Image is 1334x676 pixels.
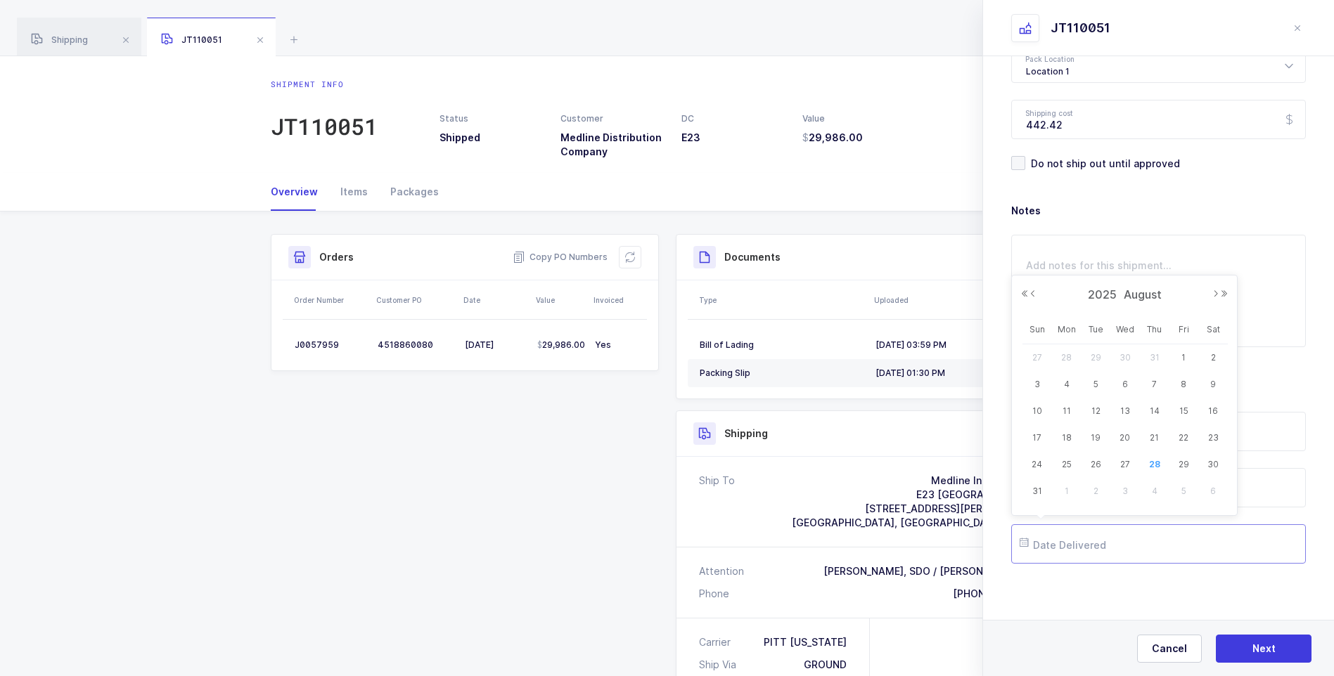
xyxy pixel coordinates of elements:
div: [DATE] 03:59 PM [876,339,1040,351]
th: Wed [1110,316,1140,344]
span: 29 [1087,349,1104,366]
div: Type [699,294,866,306]
span: 2 [1205,349,1221,366]
button: close drawer [1289,20,1306,37]
span: 7 [1146,376,1163,393]
h3: Orders [319,250,354,264]
h3: Documents [724,250,781,264]
span: 31 [1029,483,1046,500]
div: Carrier [699,635,736,649]
button: Previous Year [1020,290,1029,298]
div: [DATE] 01:30 PM [876,368,1040,379]
div: Status [440,112,544,125]
span: [GEOGRAPHIC_DATA], [GEOGRAPHIC_DATA], 53704 [792,516,1040,528]
div: Bill of Lading [700,339,864,351]
span: 27 [1029,349,1046,366]
span: Yes [595,339,611,350]
div: DC [681,112,785,125]
span: 31 [1146,349,1163,366]
div: Overview [271,173,329,211]
span: 13 [1117,403,1134,420]
span: 1 [1175,349,1192,366]
span: 29,986.00 [802,131,863,145]
span: 29 [1175,456,1192,473]
div: Customer PO [376,294,455,306]
div: JT110051 [1051,20,1110,37]
div: Uploaded [874,294,1048,306]
div: PITT [US_STATE] [764,635,847,649]
span: 4 [1146,483,1163,500]
div: Attention [699,564,744,578]
span: 16 [1205,403,1221,420]
span: 17 [1029,429,1046,446]
span: 28 [1146,456,1163,473]
span: Next [1252,642,1276,656]
div: GROUND [804,658,847,672]
div: Items [329,173,379,211]
span: Do not ship out until approved [1025,157,1180,170]
div: Value [536,294,585,306]
span: 30 [1117,349,1134,366]
h3: Shipped [440,131,544,145]
span: 15 [1175,403,1192,420]
span: 2 [1087,483,1104,500]
span: 5 [1175,483,1192,500]
span: August [1120,287,1165,301]
div: [PHONE_NUMBER] [953,587,1040,601]
div: Ship Via [699,658,742,672]
div: Phone [699,587,729,601]
span: 28 [1058,349,1075,366]
span: 22 [1175,429,1192,446]
span: 3 [1117,483,1134,500]
span: 27 [1117,456,1134,473]
span: 6 [1205,483,1221,500]
button: Previous Month [1029,290,1037,298]
input: Shipping cost [1011,100,1306,139]
span: 29,986.00 [537,339,585,351]
button: Next [1216,635,1311,663]
span: 30 [1205,456,1221,473]
span: 9 [1205,376,1221,393]
div: Shipment info [271,79,378,90]
div: Packages [379,173,439,211]
div: [STREET_ADDRESS][PERSON_NAME] [792,502,1040,516]
button: Copy PO Numbers [513,250,608,264]
span: 1 [1058,483,1075,500]
button: Next Month [1212,290,1220,298]
span: 11 [1058,403,1075,420]
div: Date [463,294,527,306]
div: J0057959 [295,339,366,351]
div: Value [802,112,906,125]
div: Order Number [294,294,368,306]
h3: Medline Distribution Company [560,131,665,159]
th: Fri [1169,316,1199,344]
div: Invoiced [594,294,643,306]
button: Cancel [1137,635,1202,663]
h3: E23 [681,131,785,145]
button: Next Year [1220,290,1229,298]
div: Packing Slip [700,368,864,379]
span: 20 [1117,429,1134,446]
th: Sun [1022,316,1052,344]
span: 2025 [1084,287,1120,301]
span: JT110051 [161,34,222,45]
div: E23 [GEOGRAPHIC_DATA] [792,488,1040,502]
span: 12 [1087,403,1104,420]
div: Medline Industries, LP [792,474,1040,488]
th: Tue [1081,316,1110,344]
div: Customer [560,112,665,125]
span: 6 [1117,376,1134,393]
span: Shipping [31,34,88,45]
h3: Shipping [724,427,768,441]
span: 23 [1205,429,1221,446]
th: Sat [1198,316,1228,344]
span: 26 [1087,456,1104,473]
div: [DATE] [465,339,526,351]
span: 21 [1146,429,1163,446]
span: 24 [1029,456,1046,473]
span: 4 [1058,376,1075,393]
span: 19 [1087,429,1104,446]
div: Ship To [699,474,735,530]
th: Mon [1052,316,1082,344]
